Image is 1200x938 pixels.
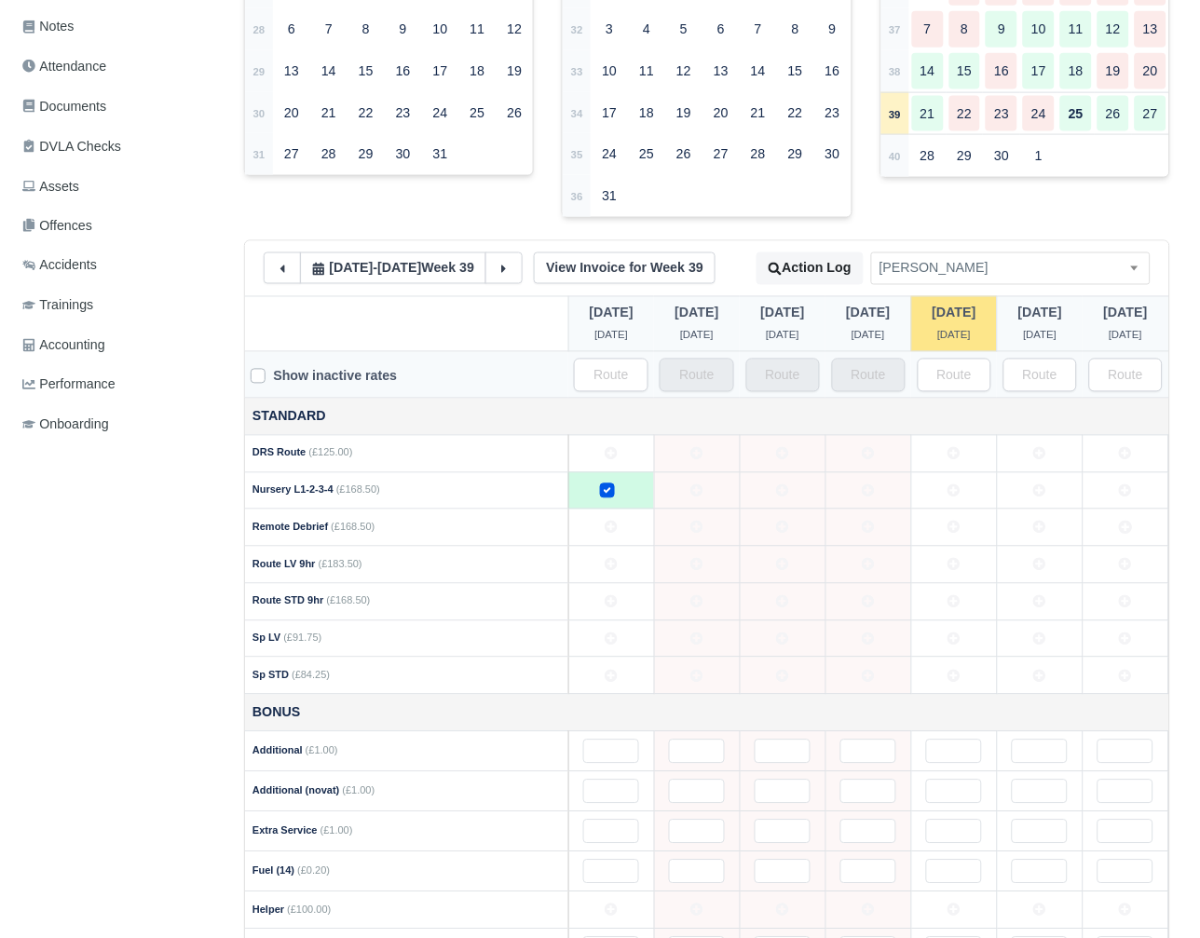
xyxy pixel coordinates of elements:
strong: 36 [571,191,583,202]
div: 19 [668,95,700,131]
strong: Route STD 9hr [252,595,323,606]
div: 18 [631,95,662,131]
input: Route [574,359,648,392]
div: 8 [780,11,811,48]
div: 6 [276,11,307,48]
span: 2 days ago [761,306,805,320]
div: 23 [388,95,419,131]
input: Route [918,359,991,392]
span: (£0.20) [297,865,330,877]
div: 1 [1023,138,1055,174]
div: 9 [986,11,1017,48]
div: 5 [668,11,700,48]
td: 2025-09-23 Not Editable [740,811,825,851]
td: 2025-09-24 Not Editable [825,658,911,695]
div: 31 [425,136,457,172]
span: (£168.50) [336,484,380,496]
span: (£100.00) [287,904,331,916]
span: 8 hours from now [1018,306,1062,320]
div: 23 [817,95,849,131]
strong: 38 [889,66,901,77]
td: 2025-09-22 Not Editable [654,891,740,929]
div: 14 [912,53,944,89]
span: (£168.50) [331,522,375,533]
div: 9 [388,11,419,48]
span: Onboarding [22,415,109,436]
div: 17 [1023,53,1055,89]
div: 31 [593,178,625,214]
strong: 29 [253,66,266,77]
div: 29 [350,136,382,172]
td: 2025-09-22 Not Editable [654,658,740,695]
div: 25 [461,95,493,131]
a: Accidents [15,248,222,284]
strong: Route LV 9hr [252,559,316,570]
td: 2025-09-22 Not Editable [654,731,740,771]
strong: Additional [252,745,303,756]
div: 4 [631,11,662,48]
div: 16 [817,53,849,89]
strong: 40 [889,151,901,162]
div: 20 [705,95,737,131]
td: 2025-09-24 Not Editable [825,851,911,891]
div: 30 [388,136,419,172]
a: DVLA Checks [15,129,222,165]
div: 29 [949,138,981,174]
td: 2025-09-23 Not Editable [740,547,825,584]
div: 9 [817,11,849,48]
strong: Sp STD [252,670,289,681]
span: 3 days ago [680,330,714,341]
span: (£1.00) [306,745,338,756]
strong: 30 [253,108,266,119]
div: 19 [498,53,530,89]
input: Route [1089,359,1163,392]
div: 7 [912,11,944,48]
div: 7 [743,11,774,48]
strong: Extra Service [252,825,318,836]
td: 2025-09-24 Not Editable [825,583,911,620]
span: (£125.00) [309,447,353,458]
span: 4 days ago [590,306,634,320]
div: 17 [593,95,625,131]
div: 18 [461,53,493,89]
div: 21 [912,96,944,132]
span: Hatim Mehmood [871,252,1151,285]
span: 2 days ago [766,330,799,341]
td: 2025-09-24 Not Editable [825,771,911,811]
div: 29 [780,136,811,172]
span: (£183.50) [319,559,362,570]
td: 2025-09-22 Not Editable [654,547,740,584]
td: 2025-09-23 Not Editable [740,771,825,811]
div: 21 [743,95,774,131]
div: 27 [1135,96,1166,132]
span: 1 day ago [852,330,885,341]
td: 2025-09-22 Not Editable [654,851,740,891]
div: 24 [593,136,625,172]
td: 2025-09-23 Not Editable [740,658,825,695]
div: 28 [912,138,944,174]
a: Accounting [15,328,222,364]
a: Onboarding [15,407,222,443]
button: Action Log [757,252,864,285]
td: 2025-09-22 Not Editable [654,435,740,472]
div: 24 [1023,96,1055,132]
div: 20 [1135,53,1166,89]
strong: 39 [889,109,901,120]
span: DVLA Checks [22,136,121,157]
div: 25 [631,136,662,172]
input: Route [660,359,733,392]
td: 2025-09-22 Not Editable [654,771,740,811]
span: Notes [22,16,74,37]
span: Documents [22,96,106,117]
button: [DATE]-[DATE]Week 39 [300,252,486,284]
span: Accounting [22,335,105,357]
strong: 31 [253,149,266,160]
div: 12 [668,53,700,89]
span: (£1.00) [343,785,375,796]
strong: 28 [253,24,266,35]
div: 26 [668,136,700,172]
td: 2025-09-24 Not Editable [825,472,911,510]
div: 10 [593,53,625,89]
div: 15 [780,53,811,89]
div: 17 [425,53,457,89]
